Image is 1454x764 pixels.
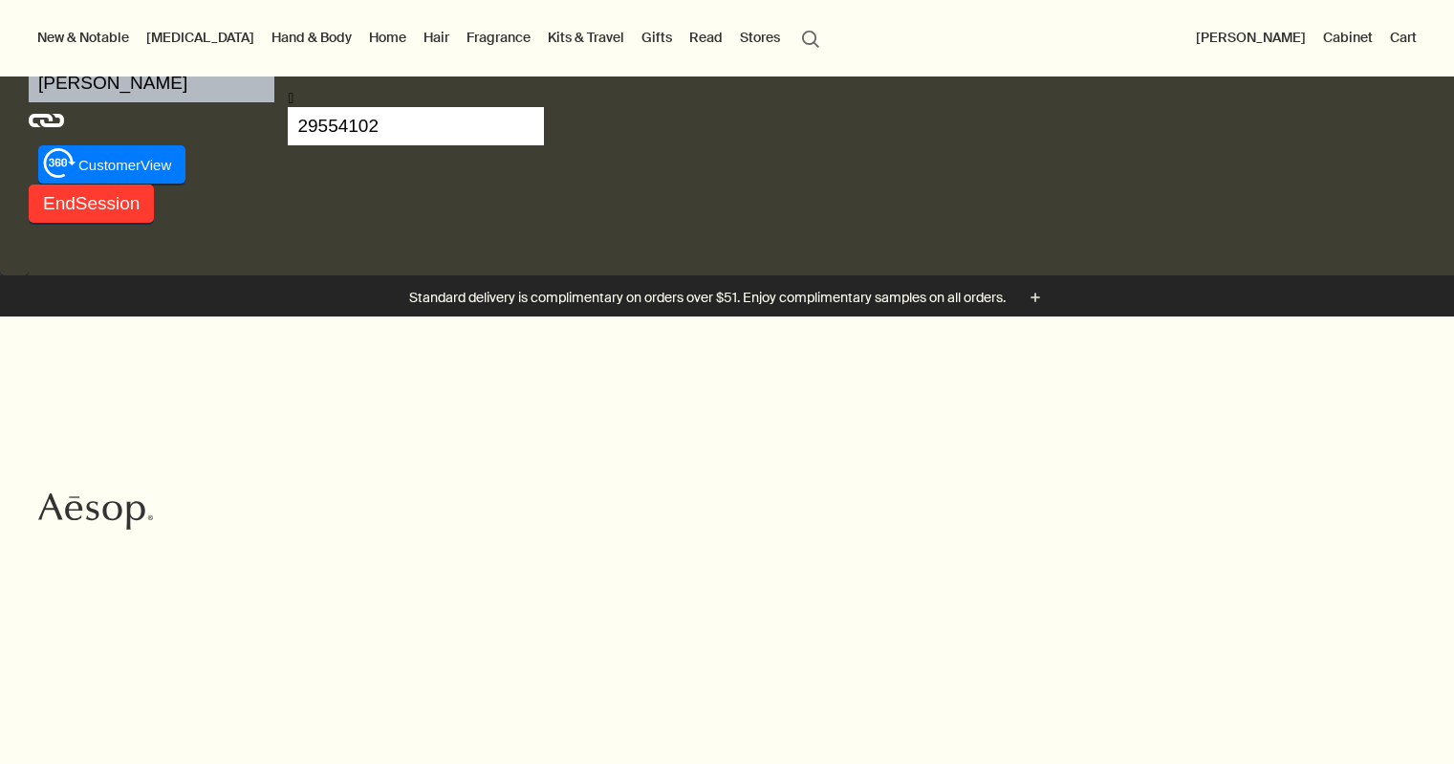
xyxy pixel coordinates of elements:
[38,492,153,531] svg: Aesop
[33,25,133,50] button: New & Notable
[78,157,141,173] span: Customer
[684,399,711,426] button: previous slide
[76,193,141,213] span: Session
[1386,25,1421,50] button: Cart
[785,399,812,426] button: play
[793,19,828,55] button: Open search
[685,25,727,50] a: Read
[38,145,185,184] button: CustomerView
[638,25,676,50] a: Gifts
[463,25,534,50] a: Fragrance
[1192,25,1310,50] button: [PERSON_NAME]
[268,25,356,50] a: Hand & Body
[76,575,497,613] h2: Favoured formulations
[409,288,1006,308] p: Standard delivery is complimentary on orders over $51. Enjoy complimentary samples on all orders.
[33,488,158,540] a: Aesop
[29,185,154,223] button: EndSession
[736,25,784,50] button: Stores
[544,25,628,50] a: Kits & Travel
[365,25,410,50] a: Home
[755,399,782,426] button: next slide
[409,287,1046,309] button: Standard delivery is complimentary on orders over $51. Enjoy complimentary samples on all orders.
[1319,25,1377,50] a: Cabinet
[142,25,258,50] a: [MEDICAL_DATA]
[420,25,453,50] a: Hair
